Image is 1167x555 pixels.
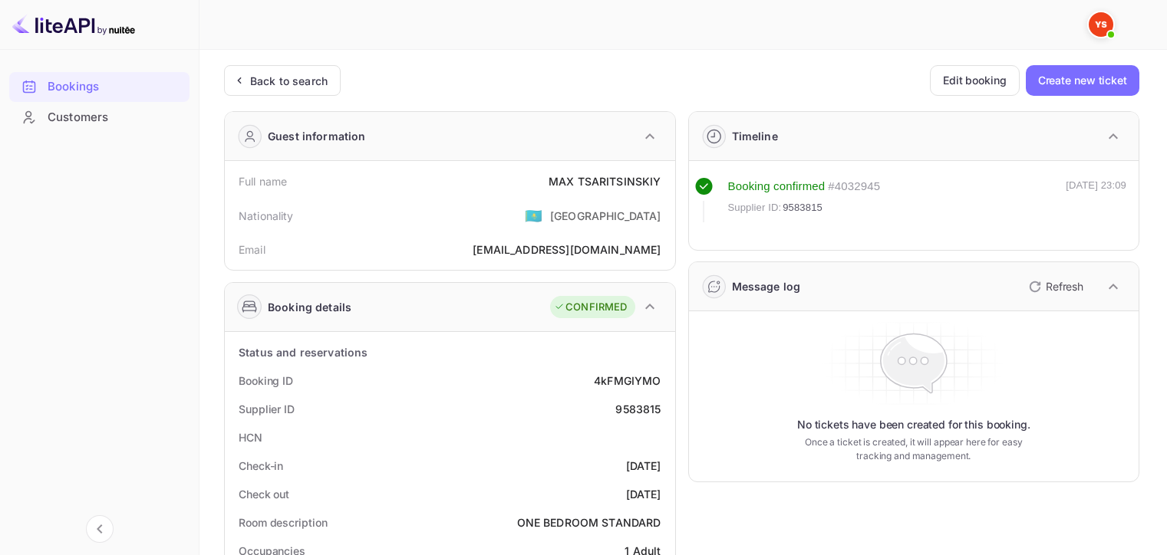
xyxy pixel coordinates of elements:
div: [DATE] [626,458,661,474]
div: Timeline [732,128,778,144]
button: Create new ticket [1026,65,1139,96]
button: Edit booking [930,65,1020,96]
div: Booking details [268,299,351,315]
div: Booking confirmed [728,178,826,195]
div: [DATE] 23:09 [1066,178,1126,222]
button: Refresh [1020,274,1090,299]
div: Back to search [250,73,328,89]
p: Refresh [1046,278,1083,294]
a: Customers [9,103,190,131]
div: CONFIRMED [554,300,627,315]
div: Status and reservations [239,344,368,360]
span: United States [525,202,542,229]
div: HCN [239,429,262,445]
div: Bookings [9,72,190,102]
div: Check-in [239,458,283,474]
button: Collapse navigation [86,515,114,543]
div: # 4032945 [828,178,880,195]
div: Customers [48,109,182,126]
div: Supplier ID [239,401,295,417]
div: Message log [732,278,801,294]
div: [GEOGRAPHIC_DATA] [550,208,661,224]
div: Customers [9,103,190,133]
span: 9583815 [783,200,823,215]
div: Email [239,241,265,258]
div: [DATE] [626,486,661,502]
div: Full name [239,173,287,189]
div: [EMAIL_ADDRESS][DOMAIN_NAME] [473,241,661,258]
div: MAX TSARITSINSKIY [549,173,661,189]
div: Nationality [239,208,294,224]
div: ONE BEDROOM STANDARD [517,514,661,530]
span: Supplier ID: [728,200,782,215]
img: Yandex Support [1089,12,1113,37]
div: Guest information [268,128,366,144]
div: Bookings [48,78,182,96]
a: Bookings [9,72,190,100]
p: Once a ticket is created, it will appear here for easy tracking and management. [793,435,1034,463]
div: Check out [239,486,289,502]
p: No tickets have been created for this booking. [797,417,1030,432]
img: LiteAPI logo [12,12,135,37]
div: 4kFMGIYMO [594,373,661,389]
div: Booking ID [239,373,293,389]
div: 9583815 [615,401,661,417]
div: Room description [239,514,327,530]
